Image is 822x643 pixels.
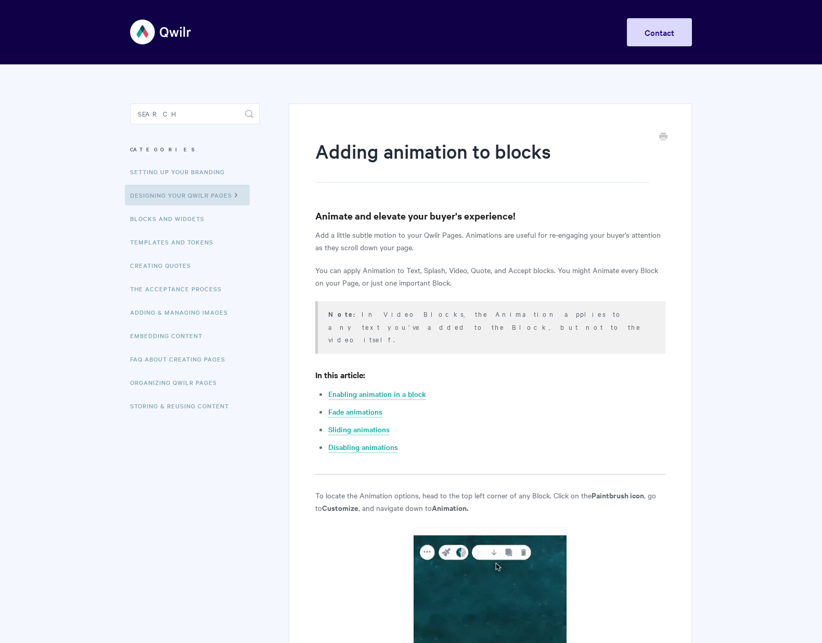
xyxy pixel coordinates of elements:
a: Print this Article [659,132,667,143]
a: The Acceptance Process [130,278,229,299]
b: P [592,490,596,500]
img: Qwilr Help Center [130,12,192,52]
a: Embedding Content [130,325,210,346]
a: Designing Your Qwilr Pages [125,185,250,205]
input: Search [130,104,260,124]
a: Enabling animation in a block [328,389,426,400]
a: Setting up your Branding [130,161,233,182]
a: Organizing Qwilr Pages [130,372,225,393]
p: You can apply Animation to Text, Splash, Video, Quote, and Accept blocks. You might Animate every... [315,264,665,289]
a: Adding & Managing Images [130,302,236,323]
p: In Video Blocks, the Animation applies to any text you've added to the Block, but not to the vide... [328,307,652,345]
strong: aintbrush icon [596,490,644,500]
a: Creating Quotes [130,255,199,276]
h3: Categories [130,140,260,159]
b: Animation. [432,502,468,513]
a: Sliding animations [328,424,390,435]
a: Contact [627,18,692,46]
h1: Adding animation to blocks [315,138,650,183]
h3: Animate and elevate your buyer's experience! [315,209,665,223]
strong: Note: [328,309,362,319]
strong: In this article: [315,369,365,380]
a: Disabling animations [328,442,398,453]
a: FAQ About Creating Pages [130,349,233,369]
p: Add a little subtle motion to your Qwilr Pages. Animations are useful for re-engaging your buyer'... [315,228,665,253]
a: Blocks and Widgets [130,208,212,229]
a: Fade animations [328,406,382,418]
strong: Customize [322,502,358,513]
a: Templates and Tokens [130,232,221,252]
a: Storing & Reusing Content [130,395,237,416]
p: To locate the Animation options, head to the top left corner of any Block. Click on the , go to ,... [315,489,665,514]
